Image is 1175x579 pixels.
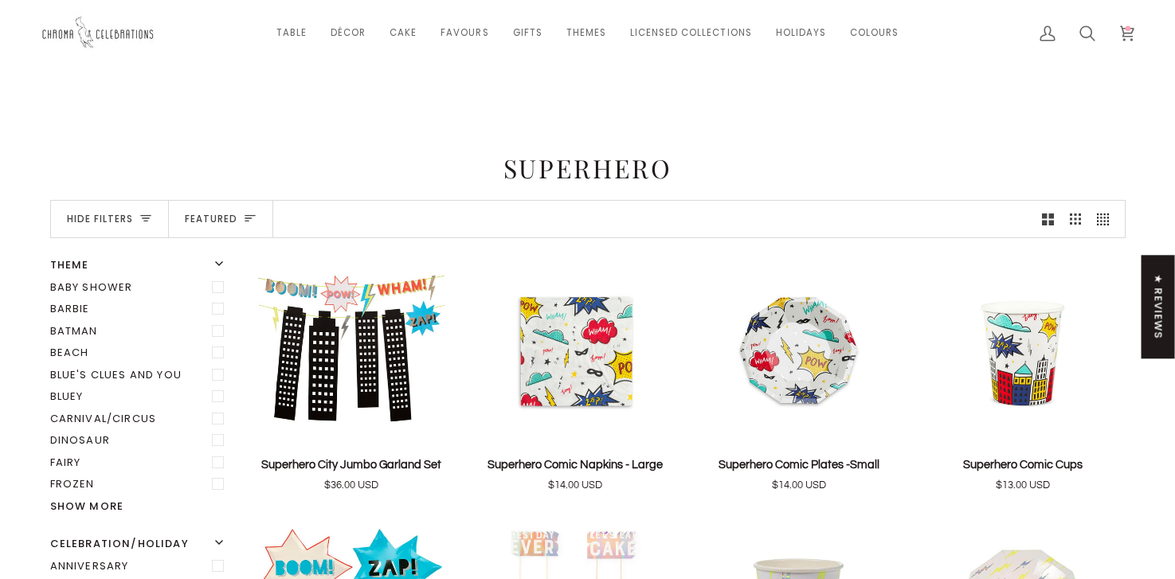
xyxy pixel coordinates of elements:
p: Superhero City Jumbo Garland Set [261,456,441,474]
label: Batman [50,320,230,342]
span: Hide filters [67,212,133,227]
img: Superhero City Jumbo Garland Set [249,257,454,444]
span: Favours [441,26,488,40]
label: Anniversary [50,555,230,577]
span: Celebration/Holiday [50,536,189,552]
span: Featured [185,212,237,227]
label: Frozen [50,473,230,495]
button: Show 4 products per row [1089,201,1125,237]
img: Chroma Celebrations [40,12,159,54]
product-grid-item: Superhero Comic Plates -Small [697,257,902,493]
span: $14.00 USD [772,478,826,494]
label: Fairy [50,452,230,474]
span: Colours [850,26,899,40]
product-grid-item: Superhero Comic Napkins - Large [473,257,678,493]
label: Beach [50,342,230,364]
a: Superhero Comic Napkins - Large [473,450,678,493]
a: Superhero Comic Cups [921,450,1126,493]
div: Click to open Judge.me floating reviews tab [1142,255,1175,358]
product-grid-item-variant: Default Title [697,257,902,444]
label: Blue's Clues and You [50,364,230,386]
product-grid-item: Superhero Comic Cups [921,257,1126,493]
span: Holidays [776,26,826,40]
button: Show 2 products per row [1034,201,1062,237]
a: Superhero City Jumbo Garland Set [249,450,454,493]
a: Superhero Comic Napkins - Large [473,257,678,444]
button: Show 3 products per row [1062,201,1090,237]
a: Superhero Comic Plates -Small [697,257,902,444]
ul: Filter [50,276,230,495]
span: Cake [390,26,417,40]
button: Hide filters [51,201,170,237]
button: Celebration/Holiday [50,536,230,555]
button: Theme [50,257,230,276]
img: Superhero Comic Plates [697,257,902,444]
product-grid-item: Superhero City Jumbo Garland Set [249,257,454,493]
span: $13.00 USD [996,478,1050,494]
button: Sort [169,201,273,237]
label: Baby Shower [50,276,230,299]
img: Superhero Comic Napkins [473,257,678,444]
product-grid-item-variant: Default Title [249,257,454,444]
p: Superhero Comic Plates -Small [719,456,879,474]
h1: Superhero [50,152,1126,184]
label: Carnival/Circus [50,408,230,430]
span: $36.00 USD [324,478,378,494]
button: Show more [50,499,230,514]
span: Theme [50,257,89,273]
label: Barbie [50,298,230,320]
p: Superhero Comic Cups [963,456,1083,474]
label: Dinosaur [50,429,230,452]
p: Superhero Comic Napkins - Large [488,456,663,474]
span: Themes [566,26,606,40]
span: Table [276,26,307,40]
label: Bluey [50,385,230,408]
span: Décor [331,26,366,40]
product-grid-item-variant: Default Title [921,257,1126,444]
a: Superhero Comic Plates -Small [697,450,902,493]
product-grid-item-variant: Default Title [473,257,678,444]
span: Licensed Collections [630,26,752,40]
img: Superhero Comic Cups [921,257,1126,444]
span: Gifts [513,26,542,40]
span: $14.00 USD [548,478,602,494]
